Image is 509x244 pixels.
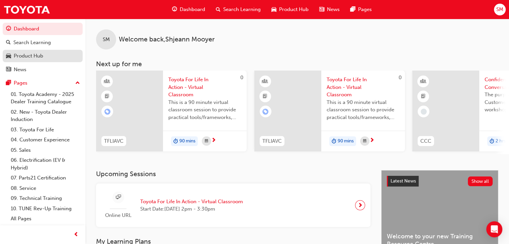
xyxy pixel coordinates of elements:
div: Pages [14,79,27,87]
span: next-icon [358,201,363,210]
span: News [327,6,340,13]
span: booktick-icon [105,92,109,101]
span: learningResourceType_INSTRUCTOR_LED-icon [105,77,109,86]
span: calendar-icon [205,137,208,145]
a: car-iconProduct Hub [266,3,314,16]
span: duration-icon [332,137,336,146]
span: SM [496,6,503,13]
a: Search Learning [3,36,83,49]
a: 0TFLIAVCToyota For Life In Action - Virtual ClassroomThis is a 90 minute virtual classroom sessio... [96,71,247,151]
span: Pages [358,6,372,13]
span: prev-icon [74,231,79,239]
button: SM [494,4,506,15]
a: 01. Toyota Academy - 2025 Dealer Training Catalogue [8,89,83,107]
span: CCC [420,137,431,145]
a: News [3,64,83,76]
span: SM [103,36,110,43]
span: This is a 90 minute virtual classroom session to provide practical tools/frameworks, behaviours a... [168,99,241,121]
div: Open Intercom Messenger [486,221,502,237]
a: news-iconNews [314,3,345,16]
span: booktick-icon [421,92,426,101]
span: 0 [240,75,243,81]
span: This is a 90 minute virtual classroom session to provide practical tools/frameworks, behaviours a... [327,99,400,121]
span: duration-icon [173,137,178,146]
span: TFLIAVC [104,137,123,145]
a: Dashboard [3,23,83,35]
span: 90 mins [338,137,354,145]
span: Dashboard [180,6,205,13]
span: TFLIAVC [262,137,282,145]
span: Product Hub [279,6,309,13]
span: Toyota For Life In Action - Virtual Classroom [168,76,241,99]
button: Pages [3,77,83,89]
h3: Next up for me [85,60,509,68]
h3: Upcoming Sessions [96,170,370,178]
div: Product Hub [14,52,43,60]
a: 05. Sales [8,145,83,155]
a: 06. Electrification (EV & Hybrid) [8,155,83,173]
span: news-icon [319,5,324,14]
span: Toyota For Life In Action - Virtual Classroom [140,198,243,206]
a: 10. TUNE Rev-Up Training [8,204,83,214]
span: Toyota For Life In Action - Virtual Classroom [327,76,400,99]
span: learningResourceType_INSTRUCTOR_LED-icon [421,77,426,86]
span: guage-icon [172,5,177,14]
a: Latest NewsShow all [387,176,493,187]
a: 08. Service [8,183,83,194]
a: Online URLToyota For Life In Action - Virtual ClassroomStart Date:[DATE] 2pm - 3:30pm [101,189,365,222]
span: next-icon [211,138,216,144]
span: learningRecordVerb_ENROLL-icon [104,109,110,115]
a: All Pages [8,214,83,224]
span: learningRecordVerb_ENROLL-icon [262,109,268,115]
a: guage-iconDashboard [167,3,210,16]
span: 2 hrs [496,137,506,145]
span: 0 [399,75,402,81]
div: News [14,66,26,74]
span: car-icon [6,53,11,59]
span: search-icon [6,40,11,46]
span: next-icon [369,138,374,144]
span: Start Date: [DATE] 2pm - 3:30pm [140,205,243,213]
a: pages-iconPages [345,3,377,16]
span: up-icon [75,79,80,88]
a: 03. Toyota For Life [8,125,83,135]
span: search-icon [216,5,221,14]
span: Latest News [391,178,416,184]
span: pages-icon [6,80,11,86]
button: DashboardSearch LearningProduct HubNews [3,21,83,77]
a: 07. Parts21 Certification [8,173,83,183]
span: 90 mins [179,137,195,145]
a: Product Hub [3,50,83,62]
span: Search Learning [223,6,261,13]
span: sessionType_ONLINE_URL-icon [116,193,121,202]
a: 0TFLIAVCToyota For Life In Action - Virtual ClassroomThis is a 90 minute virtual classroom sessio... [254,71,405,151]
span: calendar-icon [363,137,366,145]
button: Show all [468,176,493,186]
span: booktick-icon [263,92,267,101]
span: Online URL [101,212,135,219]
span: Welcome back , Shjeann Mooyer [119,36,215,43]
span: pages-icon [350,5,355,14]
span: learningRecordVerb_NONE-icon [421,109,427,115]
a: 09. Technical Training [8,193,83,204]
div: Search Learning [13,39,51,46]
span: learningResourceType_INSTRUCTOR_LED-icon [263,77,267,86]
span: guage-icon [6,26,11,32]
span: news-icon [6,67,11,73]
a: search-iconSearch Learning [210,3,266,16]
a: 02. New - Toyota Dealer Induction [8,107,83,125]
span: car-icon [271,5,276,14]
a: 04. Customer Experience [8,135,83,145]
img: Trak [3,2,50,17]
span: duration-icon [490,137,494,146]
